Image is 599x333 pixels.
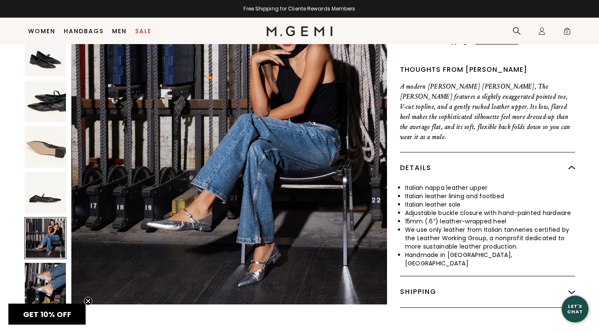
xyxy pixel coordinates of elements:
[400,152,575,184] div: Details
[405,209,575,217] li: Adjustable buckle closure with hand-painted hardware
[563,29,571,37] span: 0
[8,304,86,325] div: GET 10% OFFClose teaser
[400,65,575,75] div: Thoughts from [PERSON_NAME]
[562,304,589,314] div: Let's Chat
[405,184,575,192] li: Italian nappa leather upper
[25,126,66,168] img: The Loriana
[400,82,570,141] span: A modern [PERSON_NAME] [PERSON_NAME], The [PERSON_NAME] features a slightly exaggerated pointed t...
[64,28,104,34] a: Handbags
[135,28,152,34] a: Sale
[400,276,575,307] div: Shipping
[267,26,332,36] img: M.Gemi
[405,217,575,225] li: 15mm (.6”) leather-wrapped heel
[28,28,55,34] a: Women
[23,309,71,320] span: GET 10% OFF
[25,263,66,304] img: The Loriana
[405,225,575,251] li: We use only leather from Italian tanneries certified by the Leather Working Group, a nonprofit de...
[25,35,66,76] img: The Loriana
[405,200,575,209] li: Italian leather sole
[112,28,127,34] a: Men
[405,251,575,267] li: Handmade in [GEOGRAPHIC_DATA], [GEOGRAPHIC_DATA]
[25,81,66,122] img: The Loriana
[25,172,66,213] img: The Loriana
[405,192,575,200] li: Italian leather lining and footbed
[84,297,92,305] button: Close teaser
